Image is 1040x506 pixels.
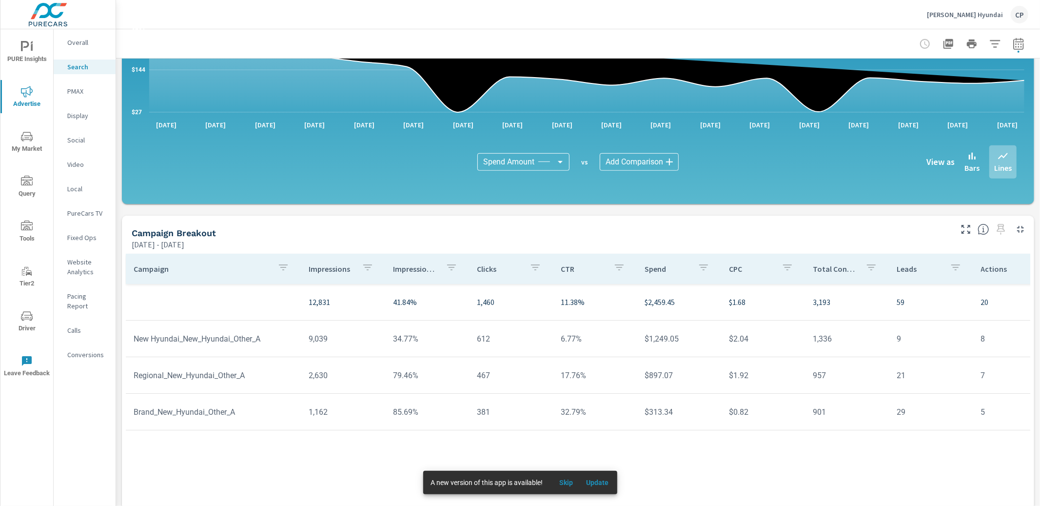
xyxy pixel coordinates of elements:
[964,162,980,174] p: Bars
[978,223,989,235] span: This is a summary of Search performance results by campaign. Each column can be sorted.
[67,233,108,243] p: Fixed Ops
[301,400,385,425] td: 1,162
[495,120,530,130] p: [DATE]
[939,34,958,54] button: "Export Report to PDF"
[54,35,116,50] div: Overall
[897,296,965,308] p: 59
[958,222,974,237] button: Make Fullscreen
[54,255,116,279] div: Website Analytics
[54,157,116,172] div: Video
[805,363,889,388] td: 957
[3,176,50,200] span: Query
[3,131,50,155] span: My Market
[3,310,50,334] span: Driver
[1009,34,1028,54] button: Select Date Range
[561,296,629,308] p: 11.38%
[297,120,332,130] p: [DATE]
[553,363,637,388] td: 17.76%
[67,135,108,145] p: Social
[993,222,1009,237] span: Select a preset date range to save this widget
[941,120,975,130] p: [DATE]
[927,10,1003,19] p: [PERSON_NAME] Hyundai
[309,296,377,308] p: 12,831
[301,326,385,351] td: 9,039
[553,400,637,425] td: 32.79%
[431,479,543,486] span: A new version of this app is available!
[553,326,637,351] td: 6.77%
[126,326,301,351] td: New Hyundai_New_Hyundai_Other_A
[1011,6,1028,23] div: CP
[132,66,145,73] text: $144
[3,221,50,244] span: Tools
[67,62,108,72] p: Search
[385,400,469,425] td: 85.69%
[393,296,461,308] p: 41.84%
[54,230,116,245] div: Fixed Ops
[555,478,578,487] span: Skip
[446,120,480,130] p: [DATE]
[477,153,569,171] div: Spend Amount
[132,109,142,116] text: $27
[721,326,805,351] td: $2.04
[985,34,1005,54] button: Apply Filters
[586,478,609,487] span: Update
[54,347,116,362] div: Conversions
[67,184,108,194] p: Local
[132,228,216,238] h5: Campaign Breakout
[198,120,233,130] p: [DATE]
[645,296,713,308] p: $2,459.45
[606,157,663,167] span: Add Comparison
[637,400,721,425] td: $313.34
[67,257,108,277] p: Website Analytics
[477,296,545,308] p: 1,460
[637,326,721,351] td: $1,249.05
[132,239,184,250] p: [DATE] - [DATE]
[582,475,613,490] button: Update
[981,264,1026,274] p: Actions
[54,84,116,99] div: PMAX
[842,120,876,130] p: [DATE]
[644,120,678,130] p: [DATE]
[54,182,116,196] div: Local
[729,264,774,274] p: CPC
[67,291,108,311] p: Pacing Report
[54,133,116,147] div: Social
[3,355,50,379] span: Leave Feedback
[54,323,116,338] div: Calls
[385,363,469,388] td: 79.46%
[962,34,981,54] button: Print Report
[813,264,858,274] p: Total Conversions
[67,111,108,121] p: Display
[561,264,606,274] p: CTR
[926,157,955,167] h6: View as
[897,264,942,274] p: Leads
[990,120,1024,130] p: [DATE]
[3,41,50,65] span: PURE Insights
[594,120,628,130] p: [DATE]
[469,326,553,351] td: 612
[54,60,116,74] div: Search
[1013,222,1028,237] button: Minimize Widget
[149,120,183,130] p: [DATE]
[67,38,108,47] p: Overall
[54,289,116,313] div: Pacing Report
[54,108,116,123] div: Display
[393,264,438,274] p: Impression Share
[301,363,385,388] td: 2,630
[469,363,553,388] td: 467
[3,265,50,289] span: Tier2
[600,153,679,171] div: Add Comparison
[721,363,805,388] td: $1.92
[889,326,973,351] td: 9
[813,296,881,308] p: 3,193
[483,157,534,167] span: Spend Amount
[347,120,381,130] p: [DATE]
[396,120,431,130] p: [DATE]
[134,264,270,274] p: Campaign
[889,363,973,388] td: 21
[729,296,797,308] p: $1.68
[569,158,600,166] p: vs
[309,264,353,274] p: Impressions
[551,475,582,490] button: Skip
[889,400,973,425] td: 29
